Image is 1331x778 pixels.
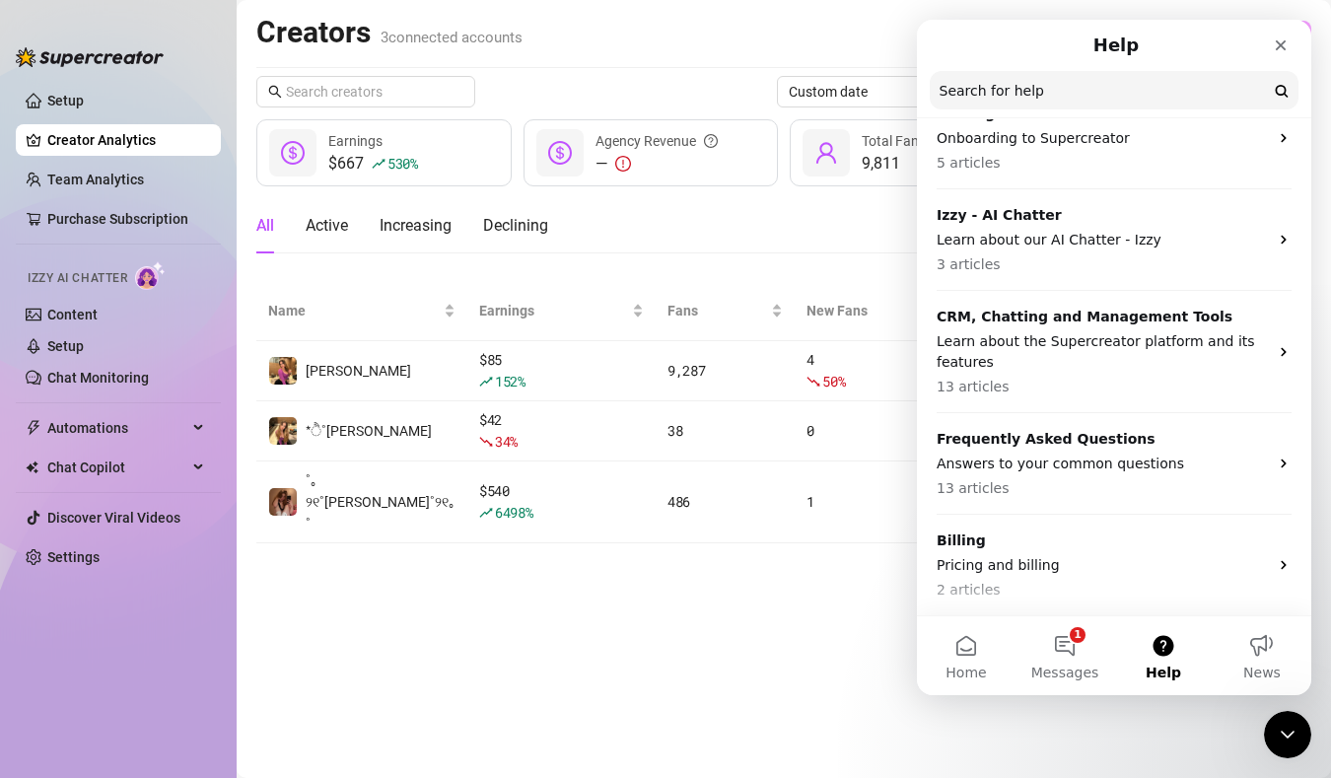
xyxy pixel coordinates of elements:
div: All [256,214,274,238]
span: question-circle [704,130,718,152]
h2: Creators [256,14,523,51]
img: logo-BBDzfeDw.svg [16,47,164,67]
span: Custom date [789,77,972,106]
a: Content [47,307,98,322]
div: Active [306,214,348,238]
a: Creator Analytics [47,124,205,156]
span: Name [268,300,440,321]
span: Automations [47,412,187,444]
div: 1 [806,491,983,513]
img: *ੈ˚daniela*ੈ [269,417,297,445]
img: ˚｡୨୧˚Quinn˚୨୧｡˚ [269,488,297,516]
span: thunderbolt [26,420,41,436]
img: Chat Copilot [26,460,38,474]
div: 9,811 [862,152,926,176]
span: 3 connected accounts [381,29,523,46]
div: Declining [483,214,548,238]
div: $ 540 [479,480,644,524]
span: user [814,141,838,165]
span: rise [372,157,385,171]
span: fall [806,375,820,389]
a: Settings [47,549,100,565]
span: rise [479,375,493,389]
a: Setup [47,93,84,108]
span: dollar-circle [281,141,305,165]
iframe: Intercom live chat [917,20,1311,695]
span: Earnings [479,300,628,321]
th: Earnings [467,281,656,341]
th: New Fans [795,281,995,341]
iframe: Intercom live chat [1264,711,1311,758]
div: 4 [806,349,983,392]
div: $ 42 [479,409,644,453]
a: Team Analytics [47,172,144,187]
input: Search creators [286,81,448,103]
span: fall [479,435,493,449]
span: search [268,85,282,99]
span: 50 % [822,372,845,390]
span: *ੈ˚[PERSON_NAME] [306,423,432,439]
span: dollar-circle [548,141,572,165]
span: exclamation-circle [615,156,631,172]
div: 486 [667,491,783,513]
a: Discover Viral Videos [47,510,180,526]
div: 38 [667,420,783,442]
div: $667 [328,152,418,176]
div: 9,287 [667,360,783,382]
span: Earnings [328,133,383,149]
div: Increasing [380,214,452,238]
span: 34 % [495,432,518,451]
span: rise [479,506,493,520]
span: 6498 % [495,503,533,522]
a: Purchase Subscription [47,203,205,235]
span: Izzy AI Chatter [28,269,127,288]
div: — [595,152,718,176]
a: Setup [47,338,84,354]
img: Daniela [269,357,297,385]
span: Fans [667,300,767,321]
div: $ 85 [479,349,644,392]
div: 0 [806,420,983,442]
span: ˚｡୨୧˚[PERSON_NAME]˚୨୧｡˚ [306,472,455,531]
div: Agency Revenue [595,130,718,152]
span: [PERSON_NAME] [306,363,411,379]
span: Total Fans [862,133,926,149]
span: 530 % [387,154,418,173]
a: Chat Monitoring [47,370,149,386]
th: Name [256,281,467,341]
img: AI Chatter [135,261,166,290]
span: New Fans [806,300,967,321]
span: Chat Copilot [47,452,187,483]
span: 152 % [495,372,525,390]
th: Fans [656,281,795,341]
